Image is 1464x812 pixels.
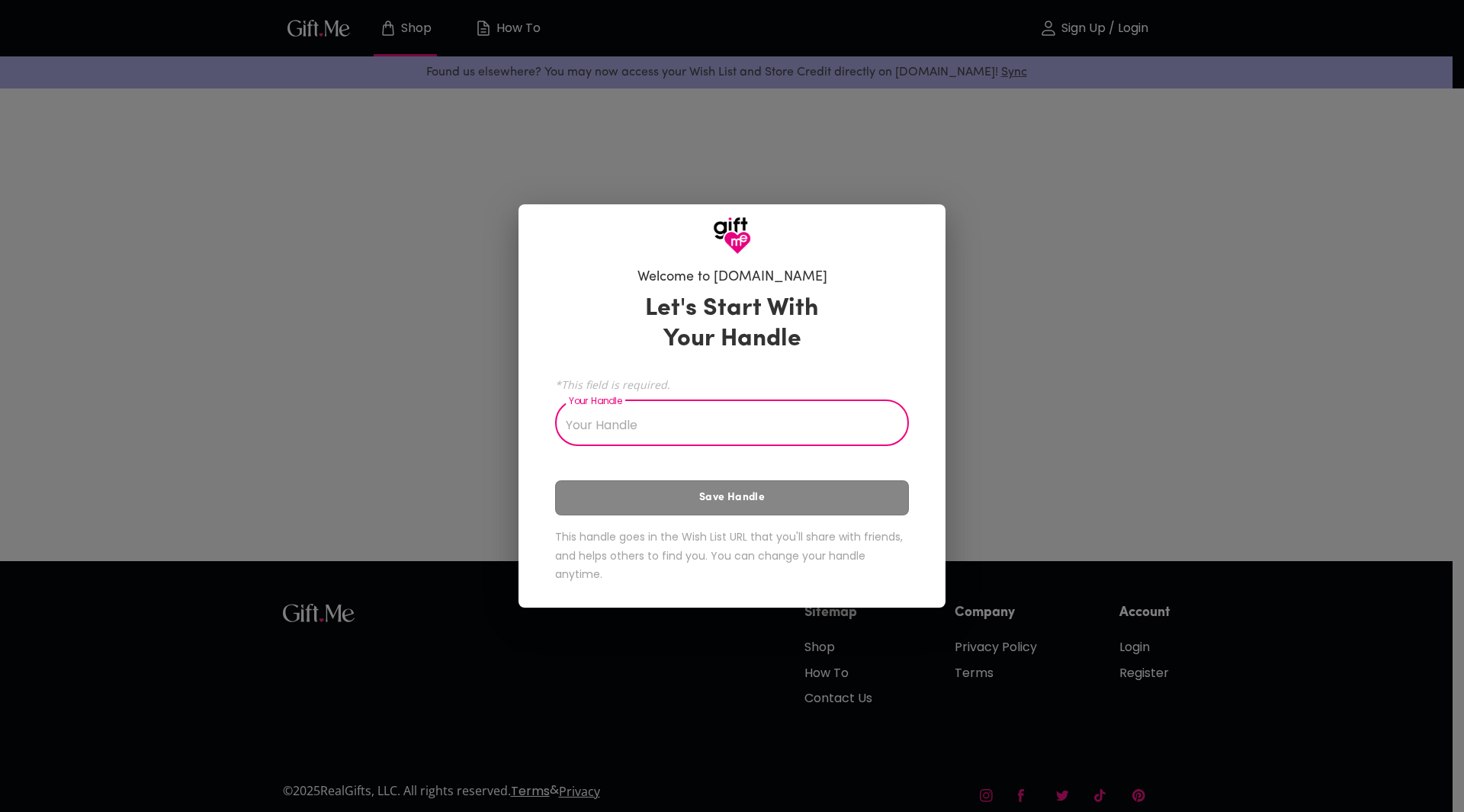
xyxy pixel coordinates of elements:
h6: This handle goes in the Wish List URL that you'll share with friends, and helps others to find yo... [555,528,909,584]
h3: Let's Start With Your Handle [626,294,838,355]
img: GiftMe Logo [713,217,751,255]
input: Your Handle [555,403,892,446]
h6: Welcome to [DOMAIN_NAME] [637,268,827,287]
span: *This field is required. [555,377,909,392]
